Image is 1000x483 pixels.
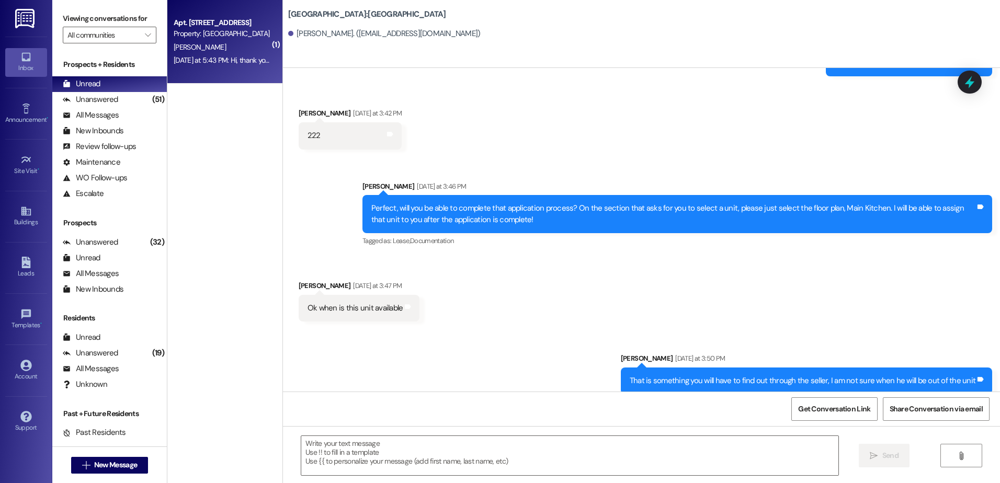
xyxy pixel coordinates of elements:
div: [DATE] at 3:47 PM [350,280,402,291]
button: New Message [71,457,149,474]
a: Site Visit • [5,151,47,179]
div: [DATE] at 3:42 PM [350,108,402,119]
div: New Inbounds [63,125,123,136]
div: Property: [GEOGRAPHIC_DATA] [174,28,270,39]
i:  [145,31,151,39]
span: • [38,166,39,173]
div: All Messages [63,110,119,121]
a: Templates • [5,305,47,333]
span: Share Conversation via email [890,404,983,415]
div: That is something you will have to find out through the seller, I am not sure when he will be out... [630,375,975,386]
a: Account [5,356,47,385]
div: Apt. [STREET_ADDRESS] [174,17,270,28]
div: Maintenance [63,157,120,168]
div: [PERSON_NAME] [362,181,992,195]
i:  [82,461,90,469]
div: All Messages [63,268,119,279]
input: All communities [67,27,140,43]
div: Tagged as: [362,233,992,248]
div: [PERSON_NAME] [299,280,420,295]
span: • [47,114,48,122]
div: Escalate [63,188,104,199]
div: All Messages [63,363,119,374]
div: Unknown [63,379,107,390]
div: Unread [63,332,100,343]
div: (19) [150,345,167,361]
div: Perfect, will you be able to complete that application process? On the section that asks for you ... [371,203,975,225]
div: New Inbounds [63,284,123,295]
span: • [40,320,42,327]
div: Unanswered [63,94,118,105]
div: [DATE] at 5:43 PM: Hi, thank you for your message. Our team will get back to you soon. Our office... [174,55,788,65]
div: 222 [308,130,321,141]
a: Inbox [5,48,47,76]
span: Send [882,450,899,461]
div: Unanswered [63,237,118,248]
div: [PERSON_NAME] [621,353,992,367]
div: Ok when is this unit available [308,303,403,314]
i:  [870,452,878,460]
div: [DATE] at 3:50 PM [673,353,725,364]
div: Review follow-ups [63,141,136,152]
span: [PERSON_NAME] [174,42,226,52]
label: Viewing conversations for [63,10,156,27]
div: Prospects [52,217,167,228]
div: Past Residents [63,427,126,438]
div: [PERSON_NAME] [299,108,402,122]
div: [PERSON_NAME]. ([EMAIL_ADDRESS][DOMAIN_NAME]) [288,28,481,39]
span: Lease , [393,236,410,245]
button: Send [859,444,910,467]
span: Get Conversation Link [798,404,870,415]
button: Share Conversation via email [883,397,990,421]
a: Buildings [5,202,47,231]
span: Documentation [410,236,454,245]
div: Unanswered [63,348,118,359]
b: [GEOGRAPHIC_DATA]: [GEOGRAPHIC_DATA] [288,9,446,20]
div: Prospects + Residents [52,59,167,70]
div: Residents [52,313,167,324]
div: Past + Future Residents [52,408,167,419]
span: New Message [94,459,137,470]
i:  [957,452,965,460]
div: Unread [63,252,100,263]
a: Leads [5,254,47,282]
img: ResiDesk Logo [15,9,37,28]
div: (32) [147,234,167,250]
button: Get Conversation Link [791,397,877,421]
div: Unread [63,78,100,89]
div: WO Follow-ups [63,172,127,183]
div: [DATE] at 3:46 PM [414,181,466,192]
div: (51) [150,91,167,108]
a: Support [5,408,47,436]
